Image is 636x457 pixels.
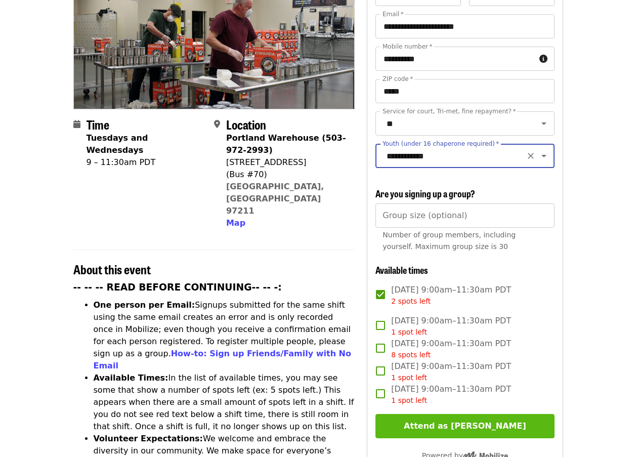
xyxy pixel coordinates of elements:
[87,133,148,155] strong: Tuesdays and Wednesdays
[383,44,432,50] label: Mobile number
[87,115,109,133] span: Time
[383,141,499,147] label: Youth (under 16 chaperone required)
[391,360,511,383] span: [DATE] 9:00am–11:30am PDT
[391,328,427,336] span: 1 spot left
[94,434,203,443] strong: Volunteer Expectations:
[391,373,427,382] span: 1 spot left
[94,349,352,370] a: How-to: Sign up Friends/Family with No Email
[391,338,511,360] span: [DATE] 9:00am–11:30am PDT
[375,203,554,228] input: [object Object]
[391,284,511,307] span: [DATE] 9:00am–11:30am PDT
[537,116,551,131] button: Open
[87,156,206,169] div: 9 – 11:30am PDT
[73,282,282,293] strong: -- -- -- READ BEFORE CONTINUING-- -- -:
[375,14,554,38] input: Email
[94,372,355,433] li: In the list of available times, you may see some that show a number of spots left (ex: 5 spots le...
[383,231,516,251] span: Number of group members, including yourself. Maximum group size is 30
[383,108,516,114] label: Service for court, Tri-met, fine repayment?
[375,263,428,276] span: Available times
[226,217,245,229] button: Map
[391,396,427,404] span: 1 spot left
[383,11,404,17] label: Email
[539,54,547,64] i: circle-info icon
[94,373,168,383] strong: Available Times:
[226,182,324,216] a: [GEOGRAPHIC_DATA], [GEOGRAPHIC_DATA] 97211
[391,351,431,359] span: 8 spots left
[375,79,554,103] input: ZIP code
[226,218,245,228] span: Map
[375,414,554,438] button: Attend as [PERSON_NAME]
[375,187,475,200] span: Are you signing up a group?
[391,315,511,338] span: [DATE] 9:00am–11:30am PDT
[214,119,220,129] i: map-marker-alt icon
[383,76,413,82] label: ZIP code
[94,300,195,310] strong: One person per Email:
[73,260,151,278] span: About this event
[94,299,355,372] li: Signups submitted for the same shift using the same email creates an error and is only recorded o...
[524,149,538,163] button: Clear
[226,115,266,133] span: Location
[226,133,346,155] strong: Portland Warehouse (503-972-2993)
[226,156,347,169] div: [STREET_ADDRESS]
[391,297,431,305] span: 2 spots left
[73,119,80,129] i: calendar icon
[226,169,347,181] div: (Bus #70)
[375,47,535,71] input: Mobile number
[391,383,511,406] span: [DATE] 9:00am–11:30am PDT
[537,149,551,163] button: Open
